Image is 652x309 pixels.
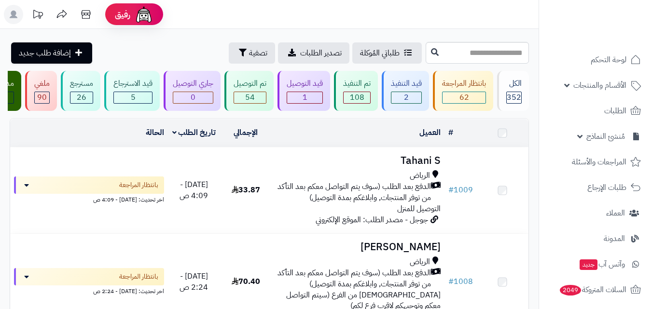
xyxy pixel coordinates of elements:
div: تم التنفيذ [343,78,371,89]
a: بانتظار المراجعة 62 [431,71,495,111]
div: تم التوصيل [234,78,266,89]
button: تصفية [229,42,275,64]
span: الطلبات [604,104,626,118]
span: العملاء [606,206,625,220]
span: [DATE] - 2:24 ص [180,270,208,293]
div: قيد التوصيل [287,78,323,89]
a: الإجمالي [234,127,258,138]
a: تحديثات المنصة [26,5,50,27]
div: 54 [234,92,266,103]
h3: [PERSON_NAME] [276,242,441,253]
span: 0 [191,92,195,103]
a: إضافة طلب جديد [11,42,92,64]
span: 70.40 [232,276,260,287]
div: اخر تحديث: [DATE] - 2:24 ص [14,285,164,296]
a: تاريخ الطلب [172,127,216,138]
div: 2 [391,92,421,103]
div: 26 [70,92,93,103]
a: قيد الاسترجاع 5 [102,71,162,111]
a: ملغي 90 [23,71,59,111]
div: ملغي [34,78,50,89]
span: 26 [77,92,86,103]
div: 108 [344,92,370,103]
span: المراجعات والأسئلة [572,155,626,169]
a: المدونة [545,227,646,250]
span: # [448,184,454,196]
span: التوصيل للمنزل [397,203,441,215]
img: logo-2.png [586,26,643,46]
div: الكل [506,78,522,89]
span: 108 [350,92,364,103]
span: لوحة التحكم [591,53,626,67]
span: الرياض [410,256,430,268]
a: تم التنفيذ 108 [332,71,380,111]
div: قيد التنفيذ [391,78,422,89]
span: جوجل - مصدر الطلب: الموقع الإلكتروني [316,214,428,226]
span: إضافة طلب جديد [19,47,71,59]
span: 90 [37,92,47,103]
span: تصفية [249,47,267,59]
span: المدونة [604,232,625,245]
a: المراجعات والأسئلة [545,150,646,174]
div: مسترجع [70,78,93,89]
a: الحالة [146,127,164,138]
span: تصدير الطلبات [300,47,342,59]
div: 5 [114,92,152,103]
div: قيد الاسترجاع [113,78,153,89]
div: بانتظار المراجعة [442,78,486,89]
div: 62 [443,92,486,103]
span: بانتظار المراجعة [119,180,158,190]
span: السلات المتروكة [559,283,626,296]
a: مسترجع 26 [59,71,102,111]
a: تم التوصيل 54 [222,71,276,111]
a: قيد التوصيل 1 [276,71,332,111]
h3: Tahani S [276,155,441,166]
a: السلات المتروكة2049 [545,278,646,301]
span: بانتظار المراجعة [119,272,158,282]
span: مُنشئ النماذج [586,130,625,143]
span: 62 [459,92,469,103]
a: # [448,127,453,138]
span: رفيق [115,9,130,20]
span: الأقسام والمنتجات [573,79,626,92]
a: تصدير الطلبات [278,42,349,64]
div: 0 [173,92,213,103]
span: 54 [245,92,255,103]
a: جاري التوصيل 0 [162,71,222,111]
span: 1 [303,92,307,103]
span: 5 [131,92,136,103]
a: طلبات الإرجاع [545,176,646,199]
span: [DATE] - 4:09 ص [180,179,208,202]
a: وآتس آبجديد [545,253,646,276]
div: 1 [287,92,322,103]
a: طلباتي المُوكلة [352,42,422,64]
span: الدفع بعد الطلب (سوف يتم التواصل معكم بعد التأكد من توفر المنتجات, وابلاغكم بمدة التوصيل) [276,268,431,290]
div: جاري التوصيل [173,78,213,89]
span: 33.87 [232,184,260,196]
span: 2049 [560,285,581,296]
a: #1009 [448,184,473,196]
span: الرياض [410,170,430,181]
a: الطلبات [545,99,646,122]
span: طلباتي المُوكلة [360,47,400,59]
a: الكل352 [495,71,531,111]
a: قيد التنفيذ 2 [380,71,431,111]
img: ai-face.png [134,5,153,24]
span: وآتس آب [579,257,625,271]
div: اخر تحديث: [DATE] - 4:09 ص [14,194,164,204]
a: لوحة التحكم [545,48,646,71]
span: 352 [507,92,521,103]
a: العميل [419,127,441,138]
span: 2 [404,92,409,103]
span: طلبات الإرجاع [587,181,626,194]
span: جديد [580,259,597,270]
a: #1008 [448,276,473,287]
div: 90 [35,92,49,103]
span: # [448,276,454,287]
a: العملاء [545,202,646,225]
span: الدفع بعد الطلب (سوف يتم التواصل معكم بعد التأكد من توفر المنتجات, وابلاغكم بمدة التوصيل) [276,181,431,203]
